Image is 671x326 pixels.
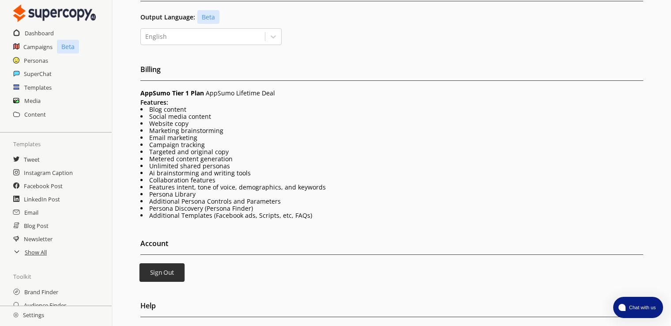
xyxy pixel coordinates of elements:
button: Sign Out [139,263,185,282]
a: Audience Finder [24,299,66,312]
p: AppSumo Lifetime Deal [140,90,643,97]
span: AppSumo Tier 1 Plan [140,89,204,97]
li: Website copy [140,120,643,127]
a: Media [24,94,41,107]
p: Beta [57,40,79,53]
li: Additional Persona Controls and Parameters [140,198,643,205]
a: Campaigns [23,40,53,53]
li: Unlimited shared personas [140,163,643,170]
li: Persona Library [140,191,643,198]
li: Social media content [140,113,643,120]
a: Facebook Post [24,179,63,193]
li: Features intent, tone of voice, demographics, and keywords [140,184,643,191]
a: SuperChat [24,67,52,80]
a: Tweet [24,153,40,166]
a: LinkedIn Post [24,193,60,206]
a: Templates [24,81,52,94]
li: Targeted and original copy [140,148,643,155]
li: Additional Templates (Facebook ads, Scripts, etc, FAQs) [140,212,643,219]
b: Features: [140,98,168,106]
a: Email [24,206,38,219]
p: Beta [197,10,219,24]
li: Metered content generation [140,155,643,163]
h2: Account [140,237,643,255]
b: Output Language: [140,14,195,21]
a: Newsletter [24,232,53,246]
li: Ai brainstorming and writing tools [140,170,643,177]
a: Instagram Caption [24,166,73,179]
li: Campaign tracking [140,141,643,148]
a: Content [24,108,46,121]
img: Close [13,4,96,22]
li: Email marketing [140,134,643,141]
li: Collaboration features [140,177,643,184]
li: Persona Discovery (Persona Finder) [140,205,643,212]
a: Brand Finder [24,285,58,299]
h2: Help [140,299,643,317]
a: Dashboard [25,27,54,40]
span: Chat with us [626,304,658,311]
li: Marketing brainstorming [140,127,643,134]
a: Blog Post [24,219,49,232]
a: Personas [24,54,48,67]
img: Close [13,312,19,318]
h2: Billing [140,63,643,81]
b: Sign Out [150,269,174,277]
button: atlas-launcher [613,297,663,318]
li: Blog content [140,106,643,113]
a: Show All [25,246,47,259]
